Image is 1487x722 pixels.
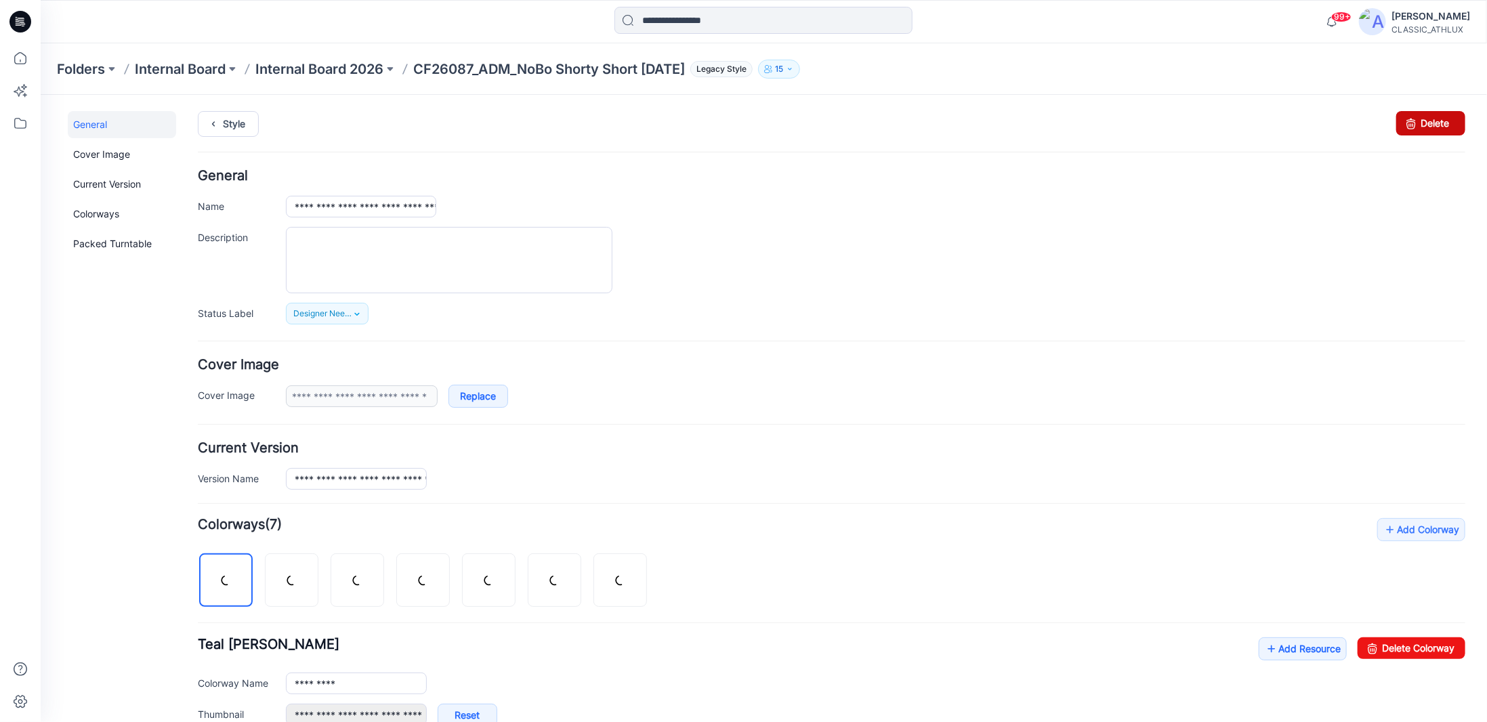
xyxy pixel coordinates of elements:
h4: Cover Image [157,263,1425,276]
label: Status Label [157,211,232,226]
p: 15 [775,62,783,77]
a: Add Resource [1218,543,1306,566]
a: Internal Board [135,60,226,79]
label: Thumbnail [157,612,232,627]
button: Legacy Style [685,60,753,79]
span: 99+ [1331,12,1352,22]
a: Folders [57,60,105,79]
span: (7) [224,421,241,438]
a: Internal Board 2026 [255,60,383,79]
div: CLASSIC_ATHLUX [1391,24,1470,35]
img: avatar [1359,8,1386,35]
label: Description [157,135,232,150]
span: Legacy Style [690,61,753,77]
a: Reset [397,609,457,632]
label: Name [157,104,232,119]
strong: Colorways [157,421,224,438]
label: Version Name [157,376,232,391]
p: CF26087_ADM_NoBo Shorty Short [DATE] [413,60,685,79]
div: [PERSON_NAME] [1391,8,1470,24]
label: Colorway Name [157,580,232,595]
label: Cover Image [157,293,232,307]
span: Designer Need To Review [253,212,314,226]
a: Add Colorway [1337,423,1425,446]
span: Teal [PERSON_NAME] [157,541,299,557]
a: Designer Need To Review [245,208,328,230]
a: Delete Colorway [1317,543,1425,564]
a: Replace [408,290,467,313]
iframe: edit-style [41,95,1487,722]
button: 15 [758,60,800,79]
h4: Current Version [157,347,1425,360]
